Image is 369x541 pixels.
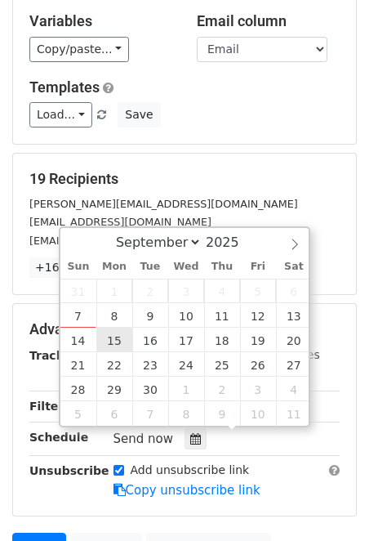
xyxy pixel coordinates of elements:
span: September 16, 2025 [132,328,168,352]
span: September 25, 2025 [204,352,240,377]
a: +16 more [29,257,98,278]
span: September 8, 2025 [96,303,132,328]
span: Mon [96,262,132,272]
span: October 11, 2025 [276,401,312,426]
span: September 14, 2025 [60,328,96,352]
small: [EMAIL_ADDRESS][DOMAIN_NAME] [29,235,211,247]
span: October 4, 2025 [276,377,312,401]
span: October 2, 2025 [204,377,240,401]
span: September 22, 2025 [96,352,132,377]
span: September 28, 2025 [60,377,96,401]
span: September 24, 2025 [168,352,204,377]
h5: Variables [29,12,172,30]
span: October 10, 2025 [240,401,276,426]
span: Send now [113,431,174,446]
span: Fri [240,262,276,272]
span: September 5, 2025 [240,279,276,303]
span: September 6, 2025 [276,279,312,303]
a: Copy/paste... [29,37,129,62]
span: September 26, 2025 [240,352,276,377]
a: Load... [29,102,92,127]
span: September 18, 2025 [204,328,240,352]
span: September 23, 2025 [132,352,168,377]
span: Thu [204,262,240,272]
span: September 20, 2025 [276,328,312,352]
a: Templates [29,78,100,96]
span: September 11, 2025 [204,303,240,328]
span: Sun [60,262,96,272]
span: September 10, 2025 [168,303,204,328]
h5: Advanced [29,320,340,338]
span: September 12, 2025 [240,303,276,328]
span: October 9, 2025 [204,401,240,426]
span: September 15, 2025 [96,328,132,352]
input: Year [202,235,260,250]
label: Add unsubscribe link [131,462,250,479]
a: Copy unsubscribe link [113,483,260,498]
span: October 6, 2025 [96,401,132,426]
span: September 13, 2025 [276,303,312,328]
span: September 1, 2025 [96,279,132,303]
span: October 5, 2025 [60,401,96,426]
span: September 21, 2025 [60,352,96,377]
span: September 2, 2025 [132,279,168,303]
span: September 30, 2025 [132,377,168,401]
span: September 7, 2025 [60,303,96,328]
span: September 4, 2025 [204,279,240,303]
span: September 9, 2025 [132,303,168,328]
iframe: Chat Widget [287,463,369,541]
small: [EMAIL_ADDRESS][DOMAIN_NAME] [29,216,211,228]
strong: Unsubscribe [29,464,109,477]
span: September 19, 2025 [240,328,276,352]
span: September 27, 2025 [276,352,312,377]
h5: 19 Recipients [29,170,340,188]
span: October 3, 2025 [240,377,276,401]
span: October 8, 2025 [168,401,204,426]
strong: Schedule [29,431,88,444]
span: Tue [132,262,168,272]
strong: Filters [29,400,71,413]
span: Wed [168,262,204,272]
strong: Tracking [29,349,84,362]
label: UTM Codes [256,347,319,364]
span: September 17, 2025 [168,328,204,352]
h5: Email column [197,12,340,30]
span: September 3, 2025 [168,279,204,303]
span: September 29, 2025 [96,377,132,401]
span: August 31, 2025 [60,279,96,303]
small: [PERSON_NAME][EMAIL_ADDRESS][DOMAIN_NAME] [29,198,298,210]
span: Sat [276,262,312,272]
span: October 7, 2025 [132,401,168,426]
button: Save [118,102,160,127]
span: October 1, 2025 [168,377,204,401]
